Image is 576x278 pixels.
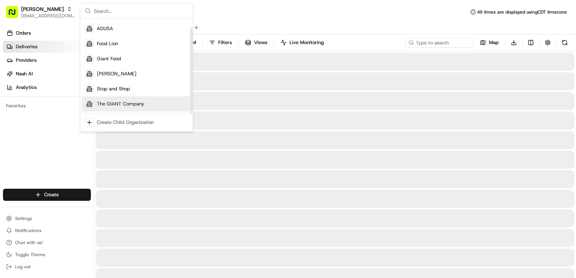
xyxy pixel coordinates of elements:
button: Create [3,189,91,201]
span: Food Lion [97,40,118,47]
img: Nash [8,8,23,23]
span: Filters [218,39,232,46]
div: 📗 [8,110,14,116]
a: Powered byPylon [53,127,91,133]
span: Pylon [75,128,91,133]
span: Views [254,39,267,46]
a: Nash AI [3,68,94,80]
div: 💻 [64,110,70,116]
div: Favorites [3,100,91,112]
button: Notifications [3,225,91,236]
span: Orders [16,30,31,37]
span: Knowledge Base [15,109,58,117]
span: Log out [15,264,31,270]
input: Search... [94,3,188,18]
button: Settings [3,213,91,224]
button: Live Monitoring [277,37,327,48]
button: Refresh [559,37,570,48]
button: Start new chat [128,74,137,83]
img: 1736555255976-a54dd68f-1ca7-489b-9aae-adbdc363a1c4 [8,72,21,86]
button: Filters [206,37,235,48]
a: 💻API Documentation [61,106,124,120]
span: Notifications [15,228,41,234]
span: Map [489,39,499,46]
button: Views [242,37,271,48]
button: [PERSON_NAME][EMAIL_ADDRESS][DOMAIN_NAME] [3,3,78,21]
button: [PERSON_NAME] [21,5,64,13]
button: Map [476,37,502,48]
input: Clear [20,49,124,57]
span: Stop and Shop [97,86,130,92]
p: Welcome 👋 [8,30,137,42]
div: We're available if you need us! [26,79,95,86]
span: Providers [16,57,37,64]
span: Deliveries [16,43,37,50]
div: Start new chat [26,72,124,79]
button: [EMAIL_ADDRESS][DOMAIN_NAME] [21,13,75,19]
div: Create Child Organization [97,119,154,126]
span: API Documentation [71,109,121,117]
span: Settings [15,215,32,221]
span: [PERSON_NAME] [97,70,136,77]
a: Analytics [3,81,94,93]
div: Suggestions [80,19,193,131]
button: Log out [3,261,91,272]
span: Nash AI [16,70,33,77]
a: Deliveries [3,41,94,53]
a: 📗Knowledge Base [5,106,61,120]
a: Orders [3,27,94,39]
span: Create [44,191,59,198]
a: Providers [3,54,94,66]
span: ADUSA [97,25,113,32]
span: Analytics [16,84,37,91]
span: Chat with us! [15,240,43,246]
button: Toggle Theme [3,249,91,260]
span: Live Monitoring [290,39,324,46]
button: Chat with us! [3,237,91,248]
span: The GIANT Company [97,101,144,107]
span: Giant Food [97,55,121,62]
input: Type to search [406,37,473,48]
span: Toggle Theme [15,252,45,258]
span: All times are displayed using CDT timezone [477,9,567,15]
